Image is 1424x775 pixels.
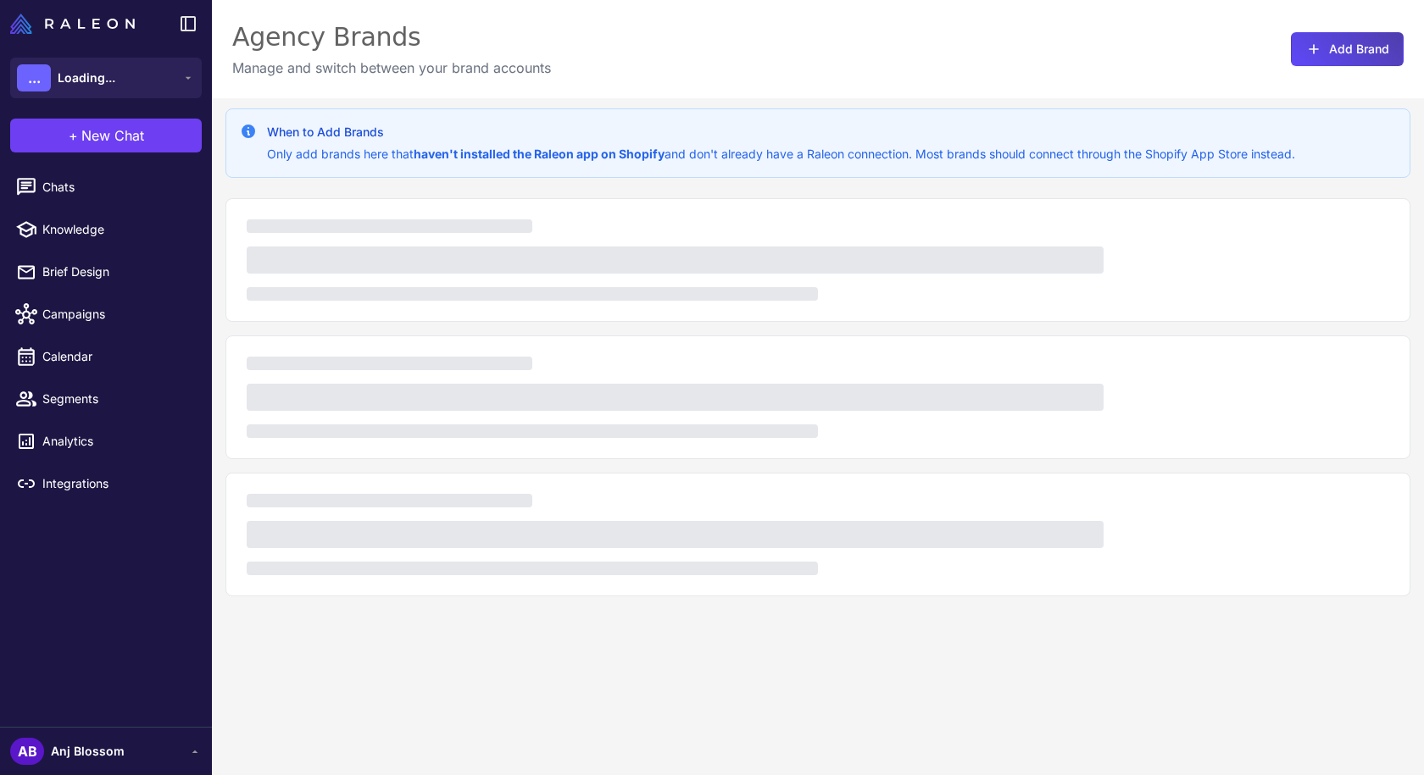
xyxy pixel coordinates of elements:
[42,432,192,451] span: Analytics
[7,339,205,374] a: Calendar
[58,69,115,87] span: Loading...
[51,742,125,761] span: Anj Blossom
[42,305,192,324] span: Campaigns
[42,390,192,408] span: Segments
[10,119,202,152] button: +New Chat
[42,263,192,281] span: Brief Design
[232,20,551,54] div: Agency Brands
[10,14,142,34] a: Raleon Logo
[42,347,192,366] span: Calendar
[10,58,202,98] button: ...Loading...
[42,220,192,239] span: Knowledge
[7,296,205,332] a: Campaigns
[7,169,205,205] a: Chats
[7,254,205,290] a: Brief Design
[267,123,1295,141] h3: When to Add Brands
[7,381,205,417] a: Segments
[42,178,192,197] span: Chats
[232,58,551,78] p: Manage and switch between your brand accounts
[7,212,205,247] a: Knowledge
[69,125,78,146] span: +
[10,14,135,34] img: Raleon Logo
[7,466,205,501] a: Integrations
[414,147,665,161] strong: haven't installed the Raleon app on Shopify
[42,474,192,493] span: Integrations
[267,145,1295,163] p: Only add brands here that and don't already have a Raleon connection. Most brands should connect ...
[7,423,205,459] a: Analytics
[10,738,44,765] div: AB
[81,125,144,146] span: New Chat
[17,64,51,91] div: ...
[1291,32,1404,66] button: Add Brand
